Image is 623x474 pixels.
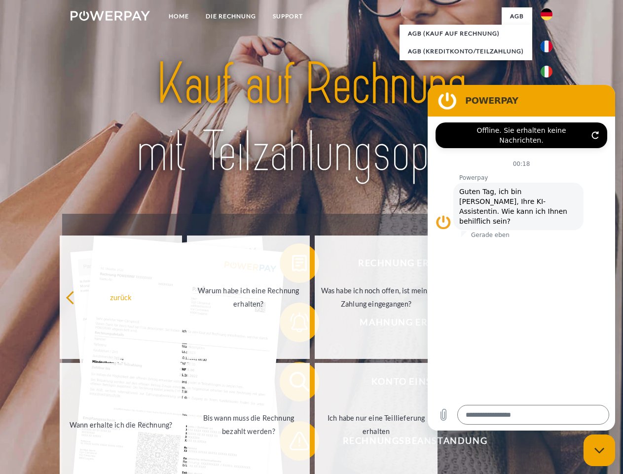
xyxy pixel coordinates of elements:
[315,236,438,359] a: Was habe ich noch offen, ist meine Zahlung eingegangen?
[197,7,264,25] a: DIE RECHNUNG
[321,411,432,438] div: Ich habe nur eine Teillieferung erhalten
[193,284,304,311] div: Warum habe ich eine Rechnung erhalten?
[502,7,532,25] a: agb
[321,284,432,311] div: Was habe ich noch offen, ist meine Zahlung eingegangen?
[400,42,532,60] a: AGB (Kreditkonto/Teilzahlung)
[428,85,615,431] iframe: Messaging-Fenster
[400,25,532,42] a: AGB (Kauf auf Rechnung)
[66,418,177,431] div: Wann erhalte ich die Rechnung?
[541,40,552,52] img: fr
[584,434,615,466] iframe: Schaltfläche zum Öffnen des Messaging-Fensters; Konversation läuft
[541,66,552,78] img: it
[264,7,311,25] a: SUPPORT
[541,8,552,20] img: de
[160,7,197,25] a: Home
[71,11,150,21] img: logo-powerpay-white.svg
[193,411,304,438] div: Bis wann muss die Rechnung bezahlt werden?
[66,290,177,304] div: zurück
[94,47,529,189] img: title-powerpay_de.svg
